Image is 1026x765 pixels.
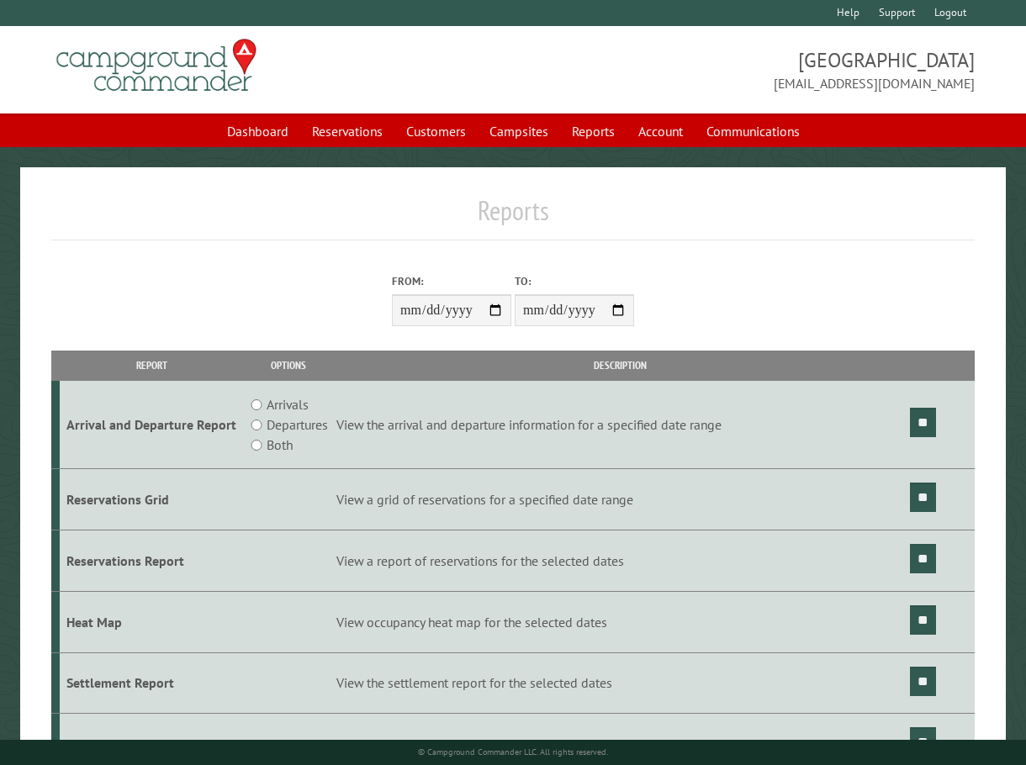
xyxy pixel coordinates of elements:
[334,652,907,714] td: View the settlement report for the selected dates
[696,115,810,147] a: Communications
[267,414,328,435] label: Departures
[51,194,975,240] h1: Reports
[515,273,634,289] label: To:
[334,530,907,591] td: View a report of reservations for the selected dates
[51,33,262,98] img: Campground Commander
[562,115,625,147] a: Reports
[628,115,693,147] a: Account
[217,115,299,147] a: Dashboard
[244,351,333,380] th: Options
[60,591,244,652] td: Heat Map
[334,591,907,652] td: View occupancy heat map for the selected dates
[334,351,907,380] th: Description
[392,273,511,289] label: From:
[334,381,907,469] td: View the arrival and departure information for a specified date range
[60,530,244,591] td: Reservations Report
[302,115,393,147] a: Reservations
[60,351,244,380] th: Report
[334,469,907,530] td: View a grid of reservations for a specified date range
[60,469,244,530] td: Reservations Grid
[479,115,558,147] a: Campsites
[267,435,293,455] label: Both
[418,747,608,757] small: © Campground Commander LLC. All rights reserved.
[513,46,975,93] span: [GEOGRAPHIC_DATA] [EMAIL_ADDRESS][DOMAIN_NAME]
[60,652,244,714] td: Settlement Report
[60,381,244,469] td: Arrival and Departure Report
[267,394,309,414] label: Arrivals
[396,115,476,147] a: Customers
